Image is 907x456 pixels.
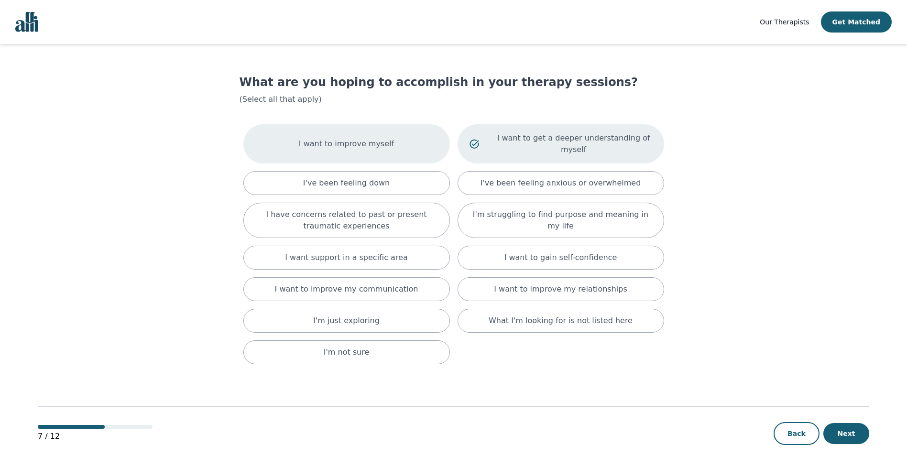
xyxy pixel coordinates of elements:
p: I'm struggling to find purpose and meaning in my life [470,209,652,232]
button: Next [823,423,869,444]
p: (Select all that apply) [240,94,668,105]
p: I want to get a deeper understanding of myself [495,132,652,155]
a: Our Therapists [760,16,809,28]
p: I have concerns related to past or present traumatic experiences [255,209,438,232]
p: I want to improve my relationships [494,283,627,295]
p: I want to improve myself [299,138,394,150]
h1: What are you hoping to accomplish in your therapy sessions? [240,75,668,90]
p: I'm just exploring [313,315,380,326]
img: alli logo [15,12,38,32]
span: Our Therapists [760,18,809,26]
p: 7 / 12 [38,431,153,442]
p: I want to gain self-confidence [504,252,617,263]
p: I want to improve my communication [275,283,418,295]
p: I'm not sure [324,347,370,358]
button: Get Matched [821,11,892,33]
p: I've been feeling down [303,177,390,189]
p: I've been feeling anxious or overwhelmed [481,177,641,189]
p: What I'm looking for is not listed here [489,315,633,326]
button: Back [774,422,820,445]
p: I want support in a specific area [285,252,408,263]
